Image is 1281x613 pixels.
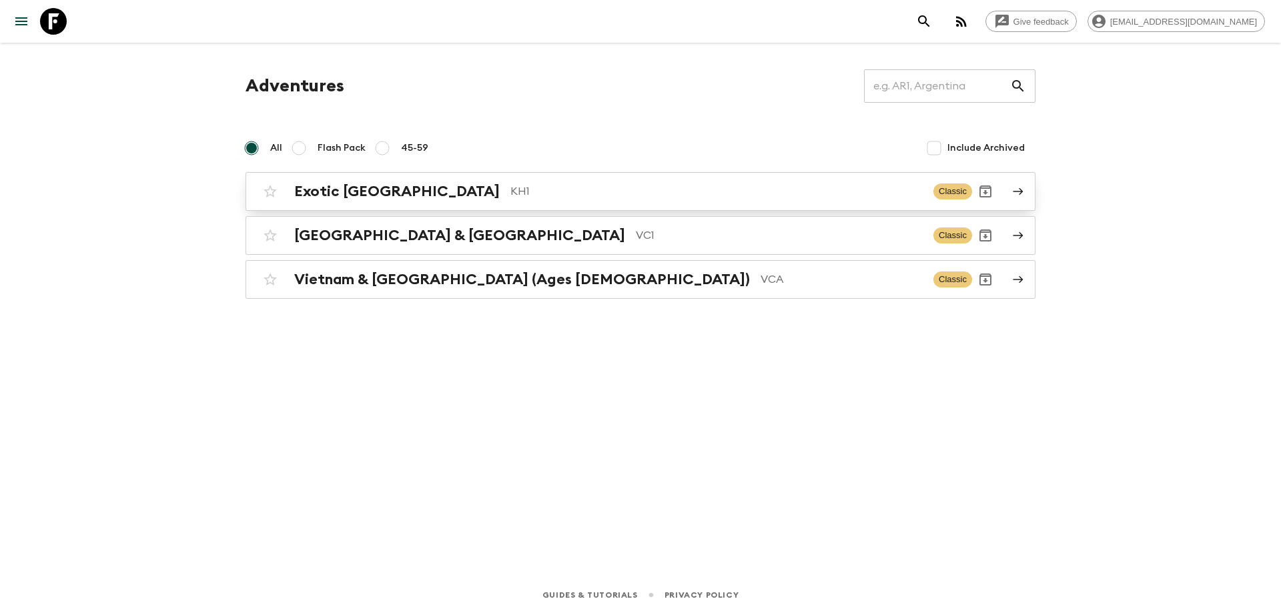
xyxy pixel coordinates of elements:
span: Give feedback [1006,17,1076,27]
input: e.g. AR1, Argentina [864,67,1010,105]
a: [GEOGRAPHIC_DATA] & [GEOGRAPHIC_DATA]VC1ClassicArchive [246,216,1035,255]
button: search adventures [911,8,937,35]
h2: [GEOGRAPHIC_DATA] & [GEOGRAPHIC_DATA] [294,227,625,244]
a: Privacy Policy [665,588,739,602]
button: menu [8,8,35,35]
span: Classic [933,271,972,287]
h2: Vietnam & [GEOGRAPHIC_DATA] (Ages [DEMOGRAPHIC_DATA]) [294,271,750,288]
span: [EMAIL_ADDRESS][DOMAIN_NAME] [1103,17,1264,27]
a: Exotic [GEOGRAPHIC_DATA]KH1ClassicArchive [246,172,1035,211]
span: Flash Pack [318,141,366,155]
button: Archive [972,266,999,293]
button: Archive [972,178,999,205]
a: Give feedback [985,11,1077,32]
a: Guides & Tutorials [542,588,638,602]
button: Archive [972,222,999,249]
a: Vietnam & [GEOGRAPHIC_DATA] (Ages [DEMOGRAPHIC_DATA])VCAClassicArchive [246,260,1035,299]
p: VCA [761,271,923,287]
p: KH1 [510,183,923,199]
span: Classic [933,227,972,243]
span: 45-59 [401,141,428,155]
h1: Adventures [246,73,344,99]
p: VC1 [636,227,923,243]
span: Classic [933,183,972,199]
div: [EMAIL_ADDRESS][DOMAIN_NAME] [1088,11,1265,32]
h2: Exotic [GEOGRAPHIC_DATA] [294,183,500,200]
span: Include Archived [947,141,1025,155]
span: All [270,141,282,155]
